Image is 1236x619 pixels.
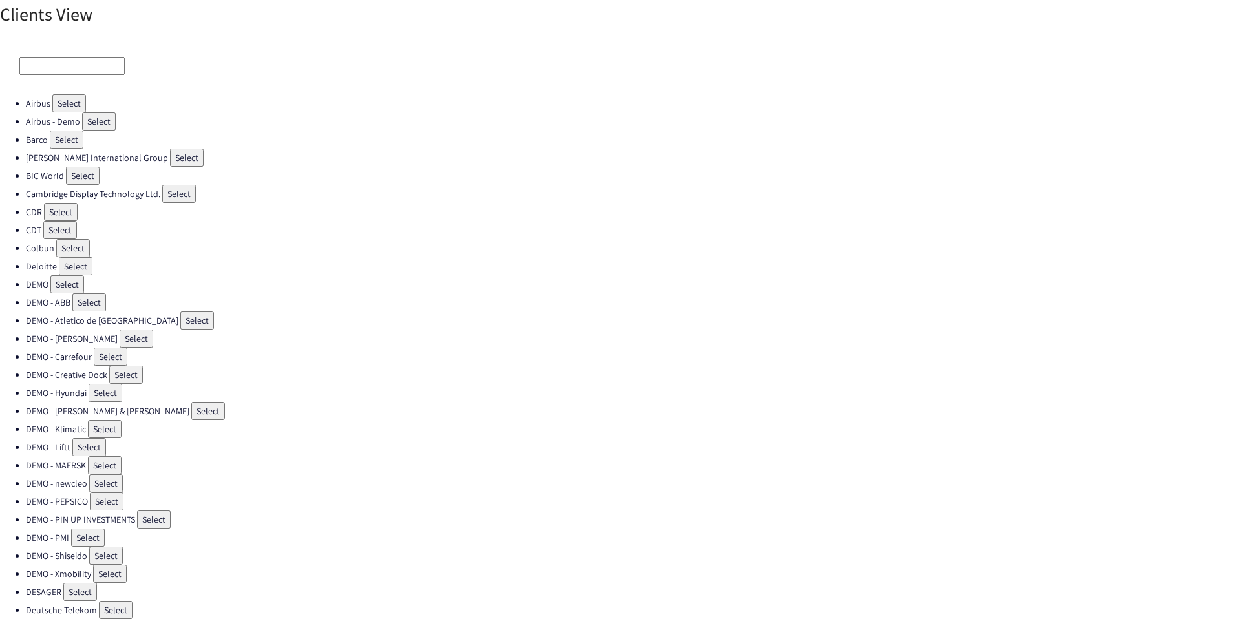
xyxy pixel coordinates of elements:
button: Select [109,366,143,384]
li: DEMO [26,275,1236,293]
button: Select [63,583,97,601]
li: DEMO - Hyundai [26,384,1236,402]
li: Colbun [26,239,1236,257]
li: DEMO - MAERSK [26,456,1236,474]
button: Select [191,402,225,420]
button: Select [72,438,106,456]
li: [PERSON_NAME] International Group [26,149,1236,167]
button: Select [72,293,106,311]
li: DEMO - Klimatic [26,420,1236,438]
button: Select [56,239,90,257]
button: Select [50,131,83,149]
li: Deloitte [26,257,1236,275]
li: DEMO - Creative Dock [26,366,1236,384]
button: Select [71,529,105,547]
button: Select [43,221,77,239]
button: Select [59,257,92,275]
button: Select [137,510,171,529]
li: CDR [26,203,1236,221]
li: DEMO - PEPSICO [26,492,1236,510]
li: DESAGER [26,583,1236,601]
iframe: Chat Widget [1019,479,1236,619]
button: Select [88,420,122,438]
button: Select [89,547,123,565]
button: Select [94,348,127,366]
li: DEMO - Carrefour [26,348,1236,366]
div: Widget de chat [1019,479,1236,619]
li: BIC World [26,167,1236,185]
li: DEMO - [PERSON_NAME] & [PERSON_NAME] [26,402,1236,420]
li: Deutsche Telekom [26,601,1236,619]
li: DEMO - Atletico de [GEOGRAPHIC_DATA] [26,311,1236,330]
button: Select [89,384,122,402]
li: DEMO - PIN UP INVESTMENTS [26,510,1236,529]
li: DEMO - newcleo [26,474,1236,492]
button: Select [170,149,204,167]
li: DEMO - Xmobility [26,565,1236,583]
li: DEMO - [PERSON_NAME] [26,330,1236,348]
li: DEMO - ABB [26,293,1236,311]
button: Select [82,112,116,131]
li: Airbus [26,94,1236,112]
button: Select [50,275,84,293]
button: Select [44,203,78,221]
li: Airbus - Demo [26,112,1236,131]
button: Select [66,167,100,185]
button: Select [93,565,127,583]
button: Select [90,492,123,510]
button: Select [120,330,153,348]
button: Select [88,456,122,474]
li: DEMO - Liftt [26,438,1236,456]
button: Select [89,474,123,492]
li: Barco [26,131,1236,149]
li: CDT [26,221,1236,239]
button: Select [180,311,214,330]
button: Select [162,185,196,203]
li: Cambridge Display Technology Ltd. [26,185,1236,203]
button: Select [52,94,86,112]
button: Select [99,601,133,619]
li: DEMO - Shiseido [26,547,1236,565]
li: DEMO - PMI [26,529,1236,547]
